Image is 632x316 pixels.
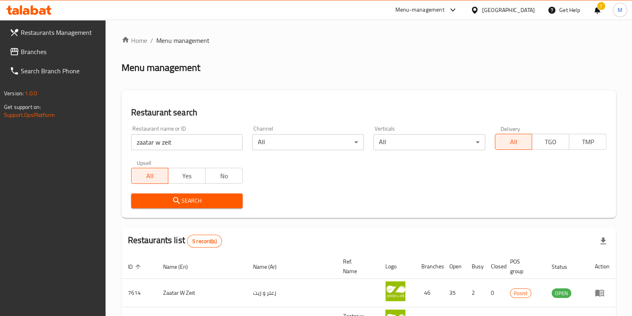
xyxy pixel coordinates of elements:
span: ID [128,262,143,272]
li: / [150,36,153,45]
button: TMP [569,134,606,150]
span: Menu management [156,36,209,45]
span: TGO [535,136,566,148]
a: Restaurants Management [3,23,106,42]
div: All [373,134,485,150]
span: Search Branch Phone [21,66,99,76]
span: No [209,170,239,182]
span: All [498,136,529,148]
nav: breadcrumb [122,36,616,45]
span: Get support on: [4,102,41,112]
span: Posist [510,289,531,298]
div: All [252,134,364,150]
span: Version: [4,88,24,99]
h2: Restaurants list [128,234,222,248]
a: Home [122,36,147,45]
span: Status [552,262,578,272]
span: Name (Ar) [253,262,287,272]
button: Yes [168,168,205,184]
th: Branches [415,254,443,279]
td: 46 [415,279,443,307]
div: Menu-management [395,5,445,15]
span: M [618,6,622,14]
img: Zaatar W Zeit [385,281,405,301]
h2: Menu management [122,61,200,74]
span: OPEN [552,289,571,298]
td: 2 [465,279,484,307]
td: Zaatar W Zeit [157,279,247,307]
span: Restaurants Management [21,28,99,37]
a: Support.OpsPlatform [4,110,55,120]
div: [GEOGRAPHIC_DATA] [482,6,535,14]
span: Yes [171,170,202,182]
button: Search [131,193,243,208]
div: Menu [595,288,610,298]
h2: Restaurant search [131,107,606,119]
label: Delivery [500,126,520,131]
span: POS group [510,257,536,276]
span: TMP [572,136,603,148]
a: Search Branch Phone [3,61,106,81]
th: Busy [465,254,484,279]
label: Upsell [137,160,152,165]
th: Logo [379,254,415,279]
button: TGO [532,134,569,150]
div: Export file [594,231,613,251]
span: Search [138,196,236,206]
th: Action [588,254,616,279]
div: Total records count [187,235,222,248]
button: All [131,168,169,184]
input: Search for restaurant name or ID.. [131,134,243,150]
span: Ref. Name [343,257,369,276]
td: 35 [443,279,465,307]
th: Closed [484,254,504,279]
a: Branches [3,42,106,61]
th: Open [443,254,465,279]
td: زعتر و زيت [247,279,337,307]
button: All [495,134,532,150]
span: Branches [21,47,99,56]
span: All [135,170,165,182]
span: Name (En) [163,262,198,272]
button: No [205,168,243,184]
td: 7614 [122,279,157,307]
span: 1.0.0 [25,88,37,99]
span: 5 record(s) [187,238,221,245]
td: 0 [484,279,504,307]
